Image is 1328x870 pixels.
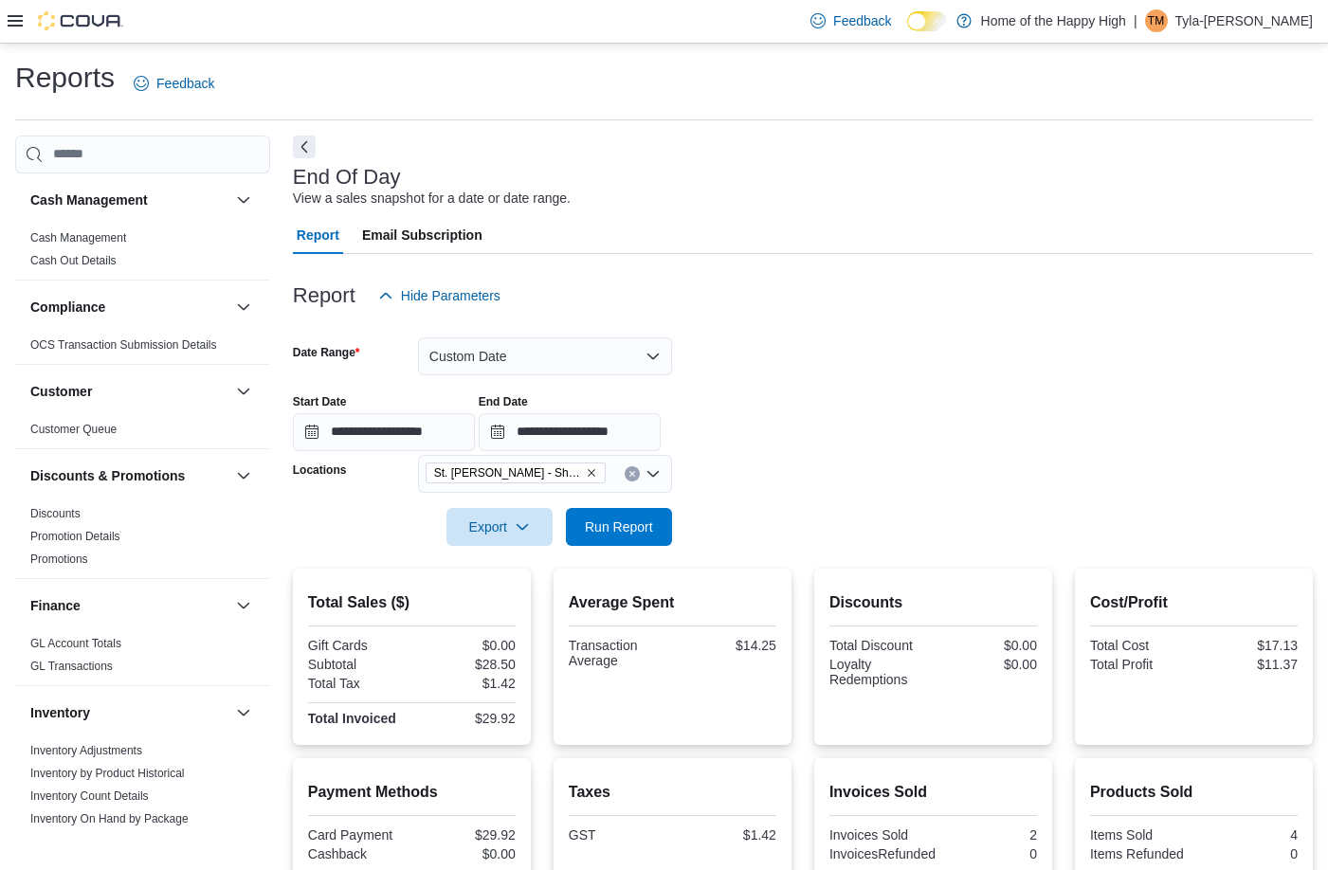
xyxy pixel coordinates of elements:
[15,227,270,280] div: Cash Management
[30,466,185,485] h3: Discounts & Promotions
[415,657,516,672] div: $28.50
[293,136,316,158] button: Next
[30,636,121,651] span: GL Account Totals
[829,591,1037,614] h2: Discounts
[569,591,776,614] h2: Average Spent
[30,507,81,520] a: Discounts
[308,591,516,614] h2: Total Sales ($)
[803,2,899,40] a: Feedback
[293,166,401,189] h3: End Of Day
[30,767,185,780] a: Inventory by Product Historical
[415,827,516,843] div: $29.92
[1090,827,1191,843] div: Items Sold
[1148,9,1164,32] span: TM
[418,337,672,375] button: Custom Date
[937,827,1037,843] div: 2
[293,345,360,360] label: Date Range
[30,660,113,673] a: GL Transactions
[30,190,148,209] h3: Cash Management
[30,337,217,353] span: OCS Transaction Submission Details
[15,418,270,448] div: Customer
[479,394,528,409] label: End Date
[232,296,255,318] button: Compliance
[30,743,142,758] span: Inventory Adjustments
[308,846,409,861] div: Cashback
[30,382,92,401] h3: Customer
[569,638,669,668] div: Transaction Average
[308,638,409,653] div: Gift Cards
[585,517,653,536] span: Run Report
[30,530,120,543] a: Promotion Details
[38,11,123,30] img: Cova
[1134,9,1137,32] p: |
[434,463,582,482] span: St. [PERSON_NAME] - Shoppes @ [PERSON_NAME] - Fire & Flower
[30,812,189,825] a: Inventory On Hand by Package
[30,298,105,317] h3: Compliance
[907,31,908,32] span: Dark Mode
[293,413,475,451] input: Press the down key to open a popover containing a calendar.
[293,462,347,478] label: Locations
[293,284,355,307] h3: Report
[30,596,81,615] h3: Finance
[30,703,90,722] h3: Inventory
[458,508,541,546] span: Export
[30,338,217,352] a: OCS Transaction Submission Details
[30,422,117,437] span: Customer Queue
[981,9,1126,32] p: Home of the Happy High
[232,594,255,617] button: Finance
[415,676,516,691] div: $1.42
[943,846,1037,861] div: 0
[1197,827,1298,843] div: 4
[156,74,214,93] span: Feedback
[308,657,409,672] div: Subtotal
[1175,9,1313,32] p: Tyla-[PERSON_NAME]
[308,711,396,726] strong: Total Invoiced
[446,508,553,546] button: Export
[676,827,776,843] div: $1.42
[401,286,500,305] span: Hide Parameters
[30,703,228,722] button: Inventory
[907,11,947,31] input: Dark Mode
[30,552,88,567] span: Promotions
[833,11,891,30] span: Feedback
[937,657,1037,672] div: $0.00
[30,423,117,436] a: Customer Queue
[1090,846,1191,861] div: Items Refunded
[1145,9,1168,32] div: Tyla-Moon Simpson
[293,189,571,208] div: View a sales snapshot for a date or date range.
[126,64,222,102] a: Feedback
[937,638,1037,653] div: $0.00
[30,254,117,267] a: Cash Out Details
[30,190,228,209] button: Cash Management
[30,659,113,674] span: GL Transactions
[829,846,936,861] div: InvoicesRefunded
[586,467,597,479] button: Remove St. Albert - Shoppes @ Giroux - Fire & Flower from selection in this group
[15,334,270,364] div: Compliance
[569,781,776,804] h2: Taxes
[308,781,516,804] h2: Payment Methods
[232,380,255,403] button: Customer
[1090,591,1298,614] h2: Cost/Profit
[1090,657,1191,672] div: Total Profit
[232,189,255,211] button: Cash Management
[371,277,508,315] button: Hide Parameters
[1197,846,1298,861] div: 0
[829,827,930,843] div: Invoices Sold
[30,506,81,521] span: Discounts
[30,788,149,804] span: Inventory Count Details
[566,508,672,546] button: Run Report
[415,638,516,653] div: $0.00
[30,253,117,268] span: Cash Out Details
[30,382,228,401] button: Customer
[426,462,606,483] span: St. Albert - Shoppes @ Giroux - Fire & Flower
[293,394,347,409] label: Start Date
[676,638,776,653] div: $14.25
[232,464,255,487] button: Discounts & Promotions
[1197,638,1298,653] div: $17.13
[829,781,1037,804] h2: Invoices Sold
[297,216,339,254] span: Report
[30,466,228,485] button: Discounts & Promotions
[30,529,120,544] span: Promotion Details
[1090,781,1298,804] h2: Products Sold
[30,637,121,650] a: GL Account Totals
